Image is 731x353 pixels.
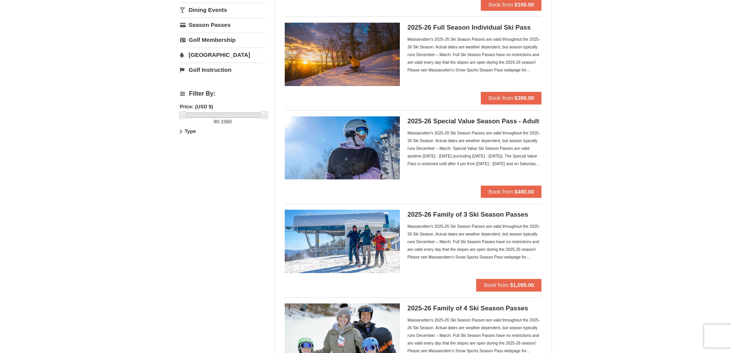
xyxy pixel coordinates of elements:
[481,92,541,104] button: Book from $390.00
[408,24,542,31] h5: 2025-26 Full Season Individual Ski Pass
[408,222,542,261] div: Massanutten's 2025-26 Ski Season Passes are valid throughout the 2025-26 Ski Season. Actual dates...
[180,3,266,17] a: Dining Events
[515,95,534,101] strong: $390.00
[285,210,400,273] img: 6619937-199-446e7550.jpg
[408,211,542,219] h5: 2025-26 Family of 3 Ski Season Passes
[515,2,534,8] strong: $100.00
[221,119,232,124] span: 1560
[408,129,542,167] div: Massanutten's 2025-26 Ski Season Passes are valid throughout the 2025-26 Ski Season. Actual dates...
[510,282,534,288] strong: $1,095.00
[484,282,508,288] span: Book from
[180,18,266,32] a: Season Passes
[488,95,513,101] span: Book from
[488,2,513,8] span: Book from
[180,118,266,126] label: -
[180,33,266,47] a: Golf Membership
[476,279,541,291] button: Book from $1,095.00
[180,63,266,77] a: Golf Instruction
[180,90,266,97] h4: Filter By:
[408,35,542,74] div: Massanutten's 2025-26 Ski Season Passes are valid throughout the 2025-26 Ski Season. Actual dates...
[213,119,219,124] span: 90
[408,118,542,125] h5: 2025-26 Special Value Season Pass - Adult
[180,48,266,62] a: [GEOGRAPHIC_DATA]
[488,189,513,195] span: Book from
[185,128,196,134] strong: Type
[285,116,400,179] img: 6619937-198-dda1df27.jpg
[180,104,213,109] strong: Price: (USD $)
[408,305,542,312] h5: 2025-26 Family of 4 Ski Season Passes
[285,23,400,86] img: 6619937-208-2295c65e.jpg
[481,186,541,198] button: Book from $480.00
[515,189,534,195] strong: $480.00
